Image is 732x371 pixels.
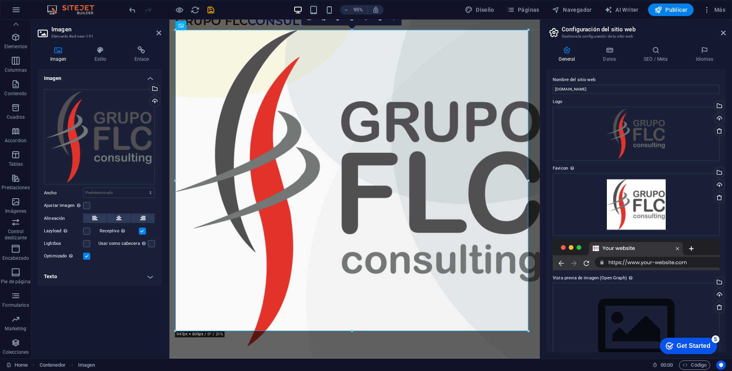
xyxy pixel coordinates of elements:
[562,26,726,33] h2: Configuración del sitio web
[51,33,146,40] h3: Elemento #ed-new-191
[504,4,543,16] button: Páginas
[654,6,688,14] span: Publicar
[44,201,83,210] label: Ajustar imagen
[2,255,29,261] p: Encabezado
[703,6,725,14] span: Más
[632,46,683,63] h4: SEO / Meta
[190,5,200,14] button: reload
[652,360,673,370] h6: Tiempo de la sesión
[2,302,29,308] p: Formularios
[9,161,23,167] p: Tablas
[58,2,66,9] div: 5
[553,75,719,85] label: Nombre del sitio web
[601,4,642,16] button: AI Writer
[340,5,368,14] button: 95%
[38,46,82,63] h4: Imagen
[100,226,139,236] label: Receptivo
[553,273,719,283] label: Vista previa de imagen (Open Graph)
[549,4,595,16] button: Navegador
[51,26,161,33] h2: Imagen
[546,46,591,63] h4: General
[553,164,719,173] label: Favicon
[591,46,632,63] h4: Datos
[3,349,29,355] p: Colecciones
[206,5,215,14] i: Guardar (Ctrl+S)
[5,138,27,144] p: Accordion
[507,6,539,14] span: Páginas
[666,362,667,368] span: :
[552,6,592,14] span: Navegador
[44,252,83,261] label: Optimizado
[553,97,719,107] label: Logo
[6,4,64,20] div: Get Started 5 items remaining, 0% complete
[98,239,148,248] label: Usar como cabecera
[38,267,161,286] h4: Texto
[40,360,95,370] nav: breadcrumb
[462,4,497,16] div: Diseño (Ctrl+Alt+Y)
[465,6,494,14] span: Diseño
[206,5,215,14] button: save
[23,9,57,16] div: Get Started
[4,43,27,50] p: Elementos
[716,360,726,370] button: Usercentrics
[44,191,83,195] label: Ancho
[45,5,104,14] img: Editor Logo
[7,114,25,120] p: Cuadros
[562,33,710,40] h3: Gestiona la configuración de tu sitio web
[5,67,27,73] p: Columnas
[78,360,95,370] span: Haz clic para seleccionar y doble clic para editar
[683,360,707,370] span: Código
[679,360,710,370] button: Código
[5,326,26,332] p: Marketing
[553,107,719,161] div: FLCoriginal-qxYqebVxbgtGhKof1h2T3A.png
[44,239,83,248] label: Lightbox
[127,5,137,14] button: undo
[372,6,379,13] i: Al redimensionar, ajustar el nivel de zoom automáticamente para ajustarse al dispositivo elegido.
[352,5,364,14] h6: 95%
[648,4,694,16] button: Publicar
[6,360,28,370] a: Haz clic para cancelar la selección y doble clic para abrir páginas
[661,360,673,370] span: 00 00
[44,226,83,236] label: Lazyload
[700,4,728,16] button: Más
[462,4,497,16] button: Diseño
[82,46,122,63] h4: Estilo
[1,279,30,285] p: Pie de página
[44,214,83,223] label: Alineación
[553,173,719,236] div: FLCFONDOBLANCO-cL0ArBfNUrUMLfTGiPhJVw-ryps5REE7cHEaqZI4nTPrw.png
[2,185,29,191] p: Prestaciones
[5,208,26,214] p: Imágenes
[122,46,161,63] h4: Enlace
[605,6,639,14] span: AI Writer
[44,89,155,185] div: FLCoriginal-1T8LwNpAFT6GICfQ0lZfXQ.png
[40,360,66,370] span: Haz clic para seleccionar y doble clic para editar
[128,5,137,14] i: Deshacer: Cambiar imagen (Ctrl+Z)
[553,85,719,94] input: Nombre...
[4,90,27,97] p: Contenido
[38,69,161,83] h4: Imagen
[683,46,726,63] h4: Idiomas
[191,5,200,14] i: Volver a cargar página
